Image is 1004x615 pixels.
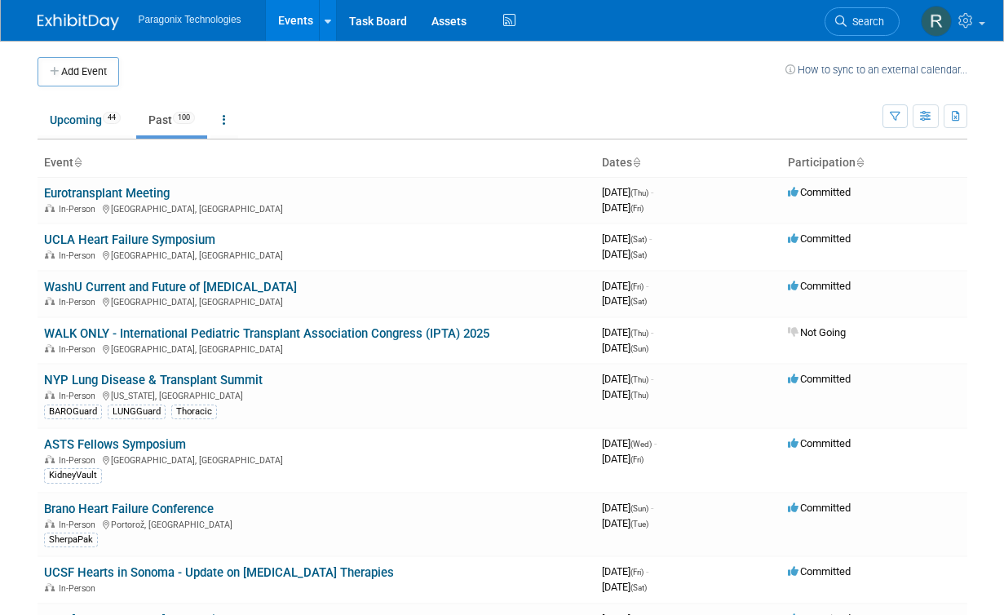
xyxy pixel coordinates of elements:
span: - [651,186,653,198]
a: UCSF Hearts in Sonoma - Update on [MEDICAL_DATA] Therapies [44,565,394,580]
span: In-Person [59,583,100,594]
span: - [651,326,653,338]
span: [DATE] [602,280,648,292]
a: ASTS Fellows Symposium [44,437,186,452]
a: Search [825,7,900,36]
span: Committed [788,186,851,198]
span: [DATE] [602,201,644,214]
span: (Thu) [630,391,648,400]
img: Rory Nachbar [921,6,952,37]
a: UCLA Heart Failure Symposium [44,232,215,247]
a: How to sync to an external calendar... [785,64,967,76]
span: Search [847,15,884,28]
span: (Tue) [630,520,648,529]
span: [DATE] [602,581,647,593]
span: In-Person [59,297,100,307]
a: WALK ONLY - International Pediatric Transplant Association Congress (IPTA) 2025 [44,326,489,341]
span: [DATE] [602,565,648,577]
span: [DATE] [602,294,647,307]
a: Brano Heart Failure Conference [44,502,214,516]
img: In-Person Event [45,520,55,528]
span: (Sat) [630,235,647,244]
span: - [649,232,652,245]
span: Committed [788,232,851,245]
span: (Thu) [630,188,648,197]
span: (Thu) [630,375,648,384]
img: ExhibitDay [38,14,119,30]
a: WashU Current and Future of [MEDICAL_DATA] [44,280,297,294]
span: (Sun) [630,504,648,513]
th: Event [38,149,595,177]
span: [DATE] [602,388,648,400]
span: (Fri) [630,282,644,291]
img: In-Person Event [45,455,55,463]
span: In-Person [59,344,100,355]
span: (Sat) [630,583,647,592]
a: Sort by Start Date [632,156,640,169]
span: In-Person [59,391,100,401]
span: - [646,565,648,577]
span: [DATE] [602,437,657,449]
span: [DATE] [602,373,653,385]
div: [GEOGRAPHIC_DATA], [GEOGRAPHIC_DATA] [44,294,589,307]
span: - [651,373,653,385]
div: Thoracic [171,405,217,419]
div: [US_STATE], [GEOGRAPHIC_DATA] [44,388,589,401]
span: In-Person [59,455,100,466]
img: In-Person Event [45,583,55,591]
span: (Fri) [630,568,644,577]
th: Dates [595,149,781,177]
span: Paragonix Technologies [139,14,241,25]
span: In-Person [59,250,100,261]
div: LUNGGuard [108,405,166,419]
img: In-Person Event [45,204,55,212]
span: [DATE] [602,326,653,338]
a: Upcoming44 [38,104,133,135]
span: Not Going [788,326,846,338]
span: (Sat) [630,250,647,259]
span: Committed [788,373,851,385]
a: Eurotransplant Meeting [44,186,170,201]
span: - [651,502,653,514]
span: Committed [788,437,851,449]
a: NYP Lung Disease & Transplant Summit [44,373,263,387]
span: 100 [173,112,195,124]
span: (Fri) [630,455,644,464]
span: Committed [788,565,851,577]
div: KidneyVault [44,468,102,483]
div: BAROGuard [44,405,102,419]
span: (Thu) [630,329,648,338]
span: [DATE] [602,453,644,465]
span: Committed [788,280,851,292]
div: [GEOGRAPHIC_DATA], [GEOGRAPHIC_DATA] [44,453,589,466]
span: 44 [103,112,121,124]
span: (Fri) [630,204,644,213]
span: [DATE] [602,186,653,198]
span: - [654,437,657,449]
span: - [646,280,648,292]
span: [DATE] [602,232,652,245]
span: (Sun) [630,344,648,353]
span: (Sat) [630,297,647,306]
a: Sort by Participation Type [856,156,864,169]
div: Portorož, [GEOGRAPHIC_DATA] [44,517,589,530]
span: [DATE] [602,248,647,260]
button: Add Event [38,57,119,86]
span: In-Person [59,520,100,530]
div: [GEOGRAPHIC_DATA], [GEOGRAPHIC_DATA] [44,248,589,261]
a: Sort by Event Name [73,156,82,169]
th: Participation [781,149,967,177]
div: [GEOGRAPHIC_DATA], [GEOGRAPHIC_DATA] [44,342,589,355]
span: In-Person [59,204,100,215]
img: In-Person Event [45,344,55,352]
img: In-Person Event [45,297,55,305]
span: [DATE] [602,502,653,514]
span: [DATE] [602,342,648,354]
span: [DATE] [602,517,648,529]
span: (Wed) [630,440,652,449]
div: SherpaPak [44,533,98,547]
span: Committed [788,502,851,514]
img: In-Person Event [45,250,55,259]
img: In-Person Event [45,391,55,399]
div: [GEOGRAPHIC_DATA], [GEOGRAPHIC_DATA] [44,201,589,215]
